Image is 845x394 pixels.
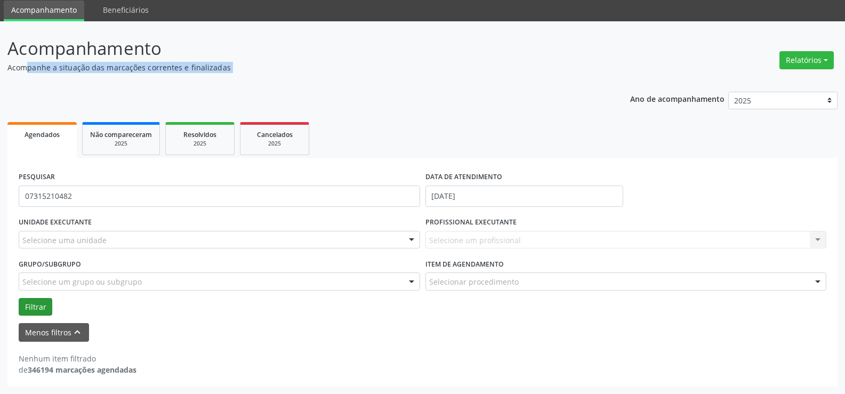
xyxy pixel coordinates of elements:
[429,276,519,287] span: Selecionar procedimento
[19,186,420,207] input: Nome, código do beneficiário ou CPF
[4,1,84,21] a: Acompanhamento
[425,214,517,231] label: PROFISSIONAL EXECUTANTE
[173,140,227,148] div: 2025
[90,130,152,139] span: Não compareceram
[183,130,216,139] span: Resolvidos
[19,323,89,342] button: Menos filtroskeyboard_arrow_up
[19,298,52,316] button: Filtrar
[71,326,83,338] i: keyboard_arrow_up
[630,92,725,105] p: Ano de acompanhamento
[28,365,136,375] strong: 346194 marcações agendadas
[19,353,136,364] div: Nenhum item filtrado
[248,140,301,148] div: 2025
[95,1,156,19] a: Beneficiários
[425,186,623,207] input: Selecione um intervalo
[7,62,589,73] p: Acompanhe a situação das marcações correntes e finalizadas
[22,235,107,246] span: Selecione uma unidade
[19,214,92,231] label: UNIDADE EXECUTANTE
[7,35,589,62] p: Acompanhamento
[779,51,834,69] button: Relatórios
[22,276,142,287] span: Selecione um grupo ou subgrupo
[19,364,136,375] div: de
[19,256,81,272] label: Grupo/Subgrupo
[425,256,504,272] label: Item de agendamento
[19,169,55,186] label: PESQUISAR
[25,130,60,139] span: Agendados
[257,130,293,139] span: Cancelados
[90,140,152,148] div: 2025
[425,169,502,186] label: DATA DE ATENDIMENTO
